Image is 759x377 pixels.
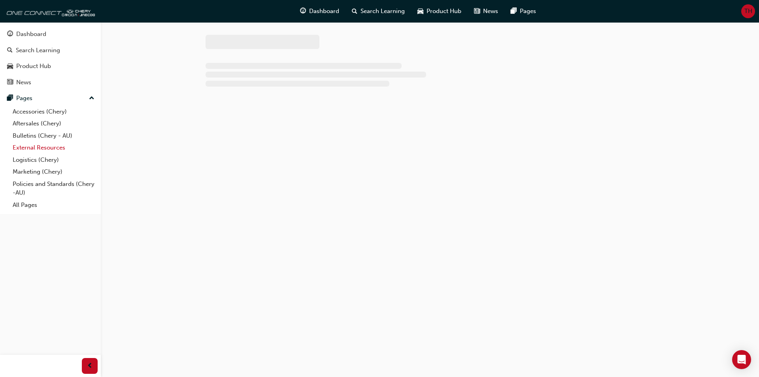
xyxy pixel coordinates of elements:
[3,43,98,58] a: Search Learning
[9,178,98,199] a: Policies and Standards (Chery -AU)
[504,3,542,19] a: pages-iconPages
[3,59,98,74] a: Product Hub
[744,7,752,16] span: TH
[16,30,46,39] div: Dashboard
[7,63,13,70] span: car-icon
[16,94,32,103] div: Pages
[483,7,498,16] span: News
[9,166,98,178] a: Marketing (Chery)
[3,75,98,90] a: News
[3,91,98,106] button: Pages
[361,7,405,16] span: Search Learning
[294,3,346,19] a: guage-iconDashboard
[346,3,411,19] a: search-iconSearch Learning
[9,117,98,130] a: Aftersales (Chery)
[89,93,94,104] span: up-icon
[474,6,480,16] span: news-icon
[7,31,13,38] span: guage-icon
[9,154,98,166] a: Logistics (Chery)
[427,7,461,16] span: Product Hub
[3,25,98,91] button: DashboardSearch LearningProduct HubNews
[741,4,755,18] button: TH
[87,361,93,371] span: prev-icon
[16,46,60,55] div: Search Learning
[4,3,95,19] img: oneconnect
[9,106,98,118] a: Accessories (Chery)
[417,6,423,16] span: car-icon
[309,7,339,16] span: Dashboard
[732,350,751,369] div: Open Intercom Messenger
[7,95,13,102] span: pages-icon
[468,3,504,19] a: news-iconNews
[300,6,306,16] span: guage-icon
[9,142,98,154] a: External Resources
[411,3,468,19] a: car-iconProduct Hub
[16,62,51,71] div: Product Hub
[520,7,536,16] span: Pages
[511,6,517,16] span: pages-icon
[16,78,31,87] div: News
[3,27,98,42] a: Dashboard
[7,79,13,86] span: news-icon
[352,6,357,16] span: search-icon
[7,47,13,54] span: search-icon
[9,130,98,142] a: Bulletins (Chery - AU)
[9,199,98,211] a: All Pages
